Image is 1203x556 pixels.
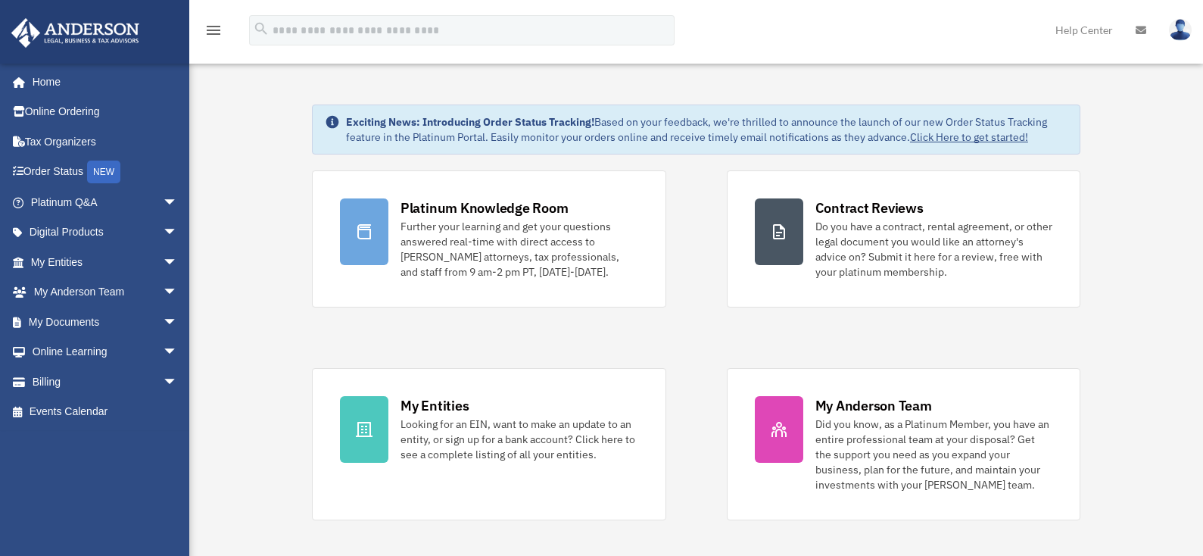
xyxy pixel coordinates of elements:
[11,67,193,97] a: Home
[11,367,201,397] a: Billingarrow_drop_down
[204,27,223,39] a: menu
[11,157,201,188] a: Order StatusNEW
[815,219,1053,280] div: Do you have a contract, rental agreement, or other legal document you would like an attorney's ad...
[11,217,201,248] a: Digital Productsarrow_drop_down
[11,187,201,217] a: Platinum Q&Aarrow_drop_down
[7,18,144,48] img: Anderson Advisors Platinum Portal
[163,247,193,278] span: arrow_drop_down
[312,368,666,520] a: My Entities Looking for an EIN, want to make an update to an entity, or sign up for a bank accoun...
[11,337,201,367] a: Online Learningarrow_drop_down
[253,20,270,37] i: search
[11,307,201,337] a: My Documentsarrow_drop_down
[11,397,201,427] a: Events Calendar
[910,130,1028,144] a: Click Here to get started!
[815,417,1053,492] div: Did you know, as a Platinum Member, you have an entire professional team at your disposal? Get th...
[163,217,193,248] span: arrow_drop_down
[87,161,120,183] div: NEW
[163,367,193,398] span: arrow_drop_down
[163,187,193,218] span: arrow_drop_down
[204,21,223,39] i: menu
[163,277,193,308] span: arrow_drop_down
[815,198,924,217] div: Contract Reviews
[727,368,1081,520] a: My Anderson Team Did you know, as a Platinum Member, you have an entire professional team at your...
[1169,19,1192,41] img: User Pic
[11,247,201,277] a: My Entitiesarrow_drop_down
[346,115,594,129] strong: Exciting News: Introducing Order Status Tracking!
[400,219,638,280] div: Further your learning and get your questions answered real-time with direct access to [PERSON_NAM...
[400,198,569,217] div: Platinum Knowledge Room
[11,277,201,308] a: My Anderson Teamarrow_drop_down
[163,307,193,338] span: arrow_drop_down
[312,170,666,308] a: Platinum Knowledge Room Further your learning and get your questions answered real-time with dire...
[815,396,932,415] div: My Anderson Team
[727,170,1081,308] a: Contract Reviews Do you have a contract, rental agreement, or other legal document you would like...
[11,127,201,157] a: Tax Organizers
[163,337,193,368] span: arrow_drop_down
[400,396,469,415] div: My Entities
[346,114,1067,145] div: Based on your feedback, we're thrilled to announce the launch of our new Order Status Tracking fe...
[400,417,638,462] div: Looking for an EIN, want to make an update to an entity, or sign up for a bank account? Click her...
[11,97,201,127] a: Online Ordering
